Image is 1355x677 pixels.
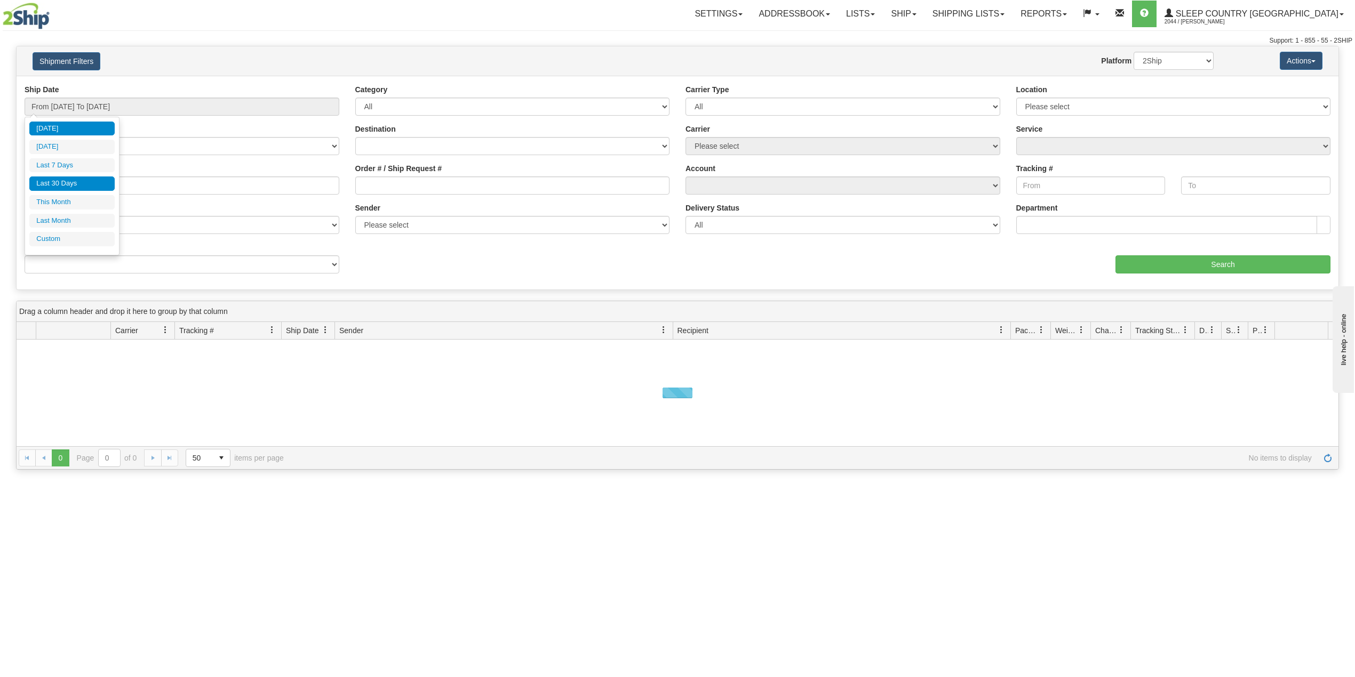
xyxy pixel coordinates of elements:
label: Carrier Type [686,84,729,95]
a: Addressbook [751,1,838,27]
label: Category [355,84,388,95]
a: Lists [838,1,883,27]
label: Tracking # [1016,163,1053,174]
span: items per page [186,449,284,467]
span: Sender [339,325,363,336]
a: Packages filter column settings [1032,321,1050,339]
div: grid grouping header [17,301,1338,322]
label: Account [686,163,715,174]
span: Page sizes drop down [186,449,230,467]
label: Destination [355,124,396,134]
label: Platform [1101,55,1131,66]
span: Page 0 [52,449,69,466]
a: Shipment Issues filter column settings [1230,321,1248,339]
input: Search [1115,255,1330,273]
a: Shipping lists [924,1,1013,27]
label: Service [1016,124,1043,134]
a: Settings [687,1,751,27]
li: Last 7 Days [29,158,115,173]
button: Actions [1280,52,1322,70]
label: Sender [355,203,380,213]
span: No items to display [299,454,1312,462]
a: Sender filter column settings [655,321,673,339]
a: Tracking Status filter column settings [1176,321,1194,339]
input: To [1181,176,1330,195]
li: Last 30 Days [29,176,115,191]
span: 50 [193,453,206,463]
li: [DATE] [29,140,115,154]
span: Sleep Country [GEOGRAPHIC_DATA] [1173,9,1338,18]
label: Location [1016,84,1047,95]
span: Weight [1055,325,1078,336]
span: Page of 0 [77,449,137,467]
li: Last Month [29,214,115,228]
span: Tracking Status [1135,325,1182,336]
span: Charge [1095,325,1118,336]
label: Ship Date [25,84,59,95]
a: Delivery Status filter column settings [1203,321,1221,339]
div: Support: 1 - 855 - 55 - 2SHIP [3,36,1352,45]
a: Charge filter column settings [1112,321,1130,339]
a: Refresh [1319,449,1336,466]
span: select [213,449,230,466]
a: Weight filter column settings [1072,321,1090,339]
span: Packages [1015,325,1038,336]
li: Custom [29,232,115,246]
a: Tracking # filter column settings [263,321,281,339]
li: [DATE] [29,122,115,136]
a: Carrier filter column settings [156,321,174,339]
span: 2044 / [PERSON_NAME] [1165,17,1245,27]
a: Reports [1013,1,1075,27]
a: Ship Date filter column settings [316,321,334,339]
span: Shipment Issues [1226,325,1235,336]
span: Carrier [115,325,138,336]
span: Pickup Status [1253,325,1262,336]
button: Shipment Filters [33,52,100,70]
span: Delivery Status [1199,325,1208,336]
div: live help - online [8,9,99,17]
input: From [1016,176,1166,195]
label: Order # / Ship Request # [355,163,442,174]
a: Pickup Status filter column settings [1256,321,1274,339]
label: Carrier [686,124,710,134]
a: Recipient filter column settings [992,321,1010,339]
iframe: chat widget [1330,284,1354,393]
li: This Month [29,195,115,209]
label: Department [1016,203,1058,213]
a: Sleep Country [GEOGRAPHIC_DATA] 2044 / [PERSON_NAME] [1157,1,1352,27]
span: Tracking # [179,325,214,336]
label: Delivery Status [686,203,739,213]
span: Ship Date [286,325,318,336]
img: logo2044.jpg [3,3,50,29]
a: Ship [883,1,924,27]
span: Recipient [678,325,708,336]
